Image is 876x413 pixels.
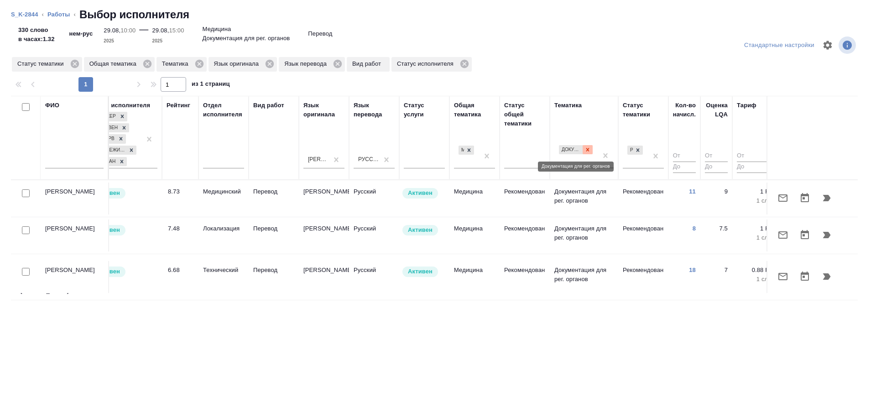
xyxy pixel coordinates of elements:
[618,220,668,251] td: Рекомендован
[41,220,109,251] td: [PERSON_NAME]
[816,187,838,209] button: Продолжить
[705,162,728,173] input: До
[152,27,169,34] p: 29.08,
[18,26,55,35] p: 330 слово
[737,233,778,242] p: 1 слово
[449,261,500,293] td: Медицина
[12,57,82,72] div: Статус тематики
[104,27,120,34] p: 29.08,
[299,220,349,251] td: [PERSON_NAME]
[816,266,838,288] button: Продолжить
[737,162,778,173] input: До
[41,183,109,214] td: [PERSON_NAME]
[203,25,231,34] p: Медицина
[41,261,109,293] td: [PERSON_NAME]
[203,101,244,119] div: Отдел исполнителя
[198,183,249,214] td: Медицинский
[139,22,148,46] div: —
[279,57,345,72] div: Язык перевода
[168,224,194,233] div: 7.48
[308,156,329,163] div: [PERSON_NAME]
[623,101,664,119] div: Статус тематики
[554,224,614,242] p: Документация для рег. органов
[156,57,207,72] div: Тематика
[168,187,194,196] div: 8.73
[349,261,399,293] td: Русский
[89,101,150,110] div: Статус исполнителя
[737,224,778,233] p: 1 RUB
[449,183,500,214] td: Медицина
[168,266,194,275] div: 6.68
[459,146,464,155] div: Медицина
[737,275,778,284] p: 1 слово
[79,7,189,22] h2: Выбор исполнителя
[22,226,30,234] input: Выбери исполнителей, чтобы отправить приглашение на работу
[352,59,384,68] p: Вид работ
[772,266,794,288] button: Отправить предложение о работе
[554,187,614,205] p: Документация для рег. органов
[742,38,817,52] div: split button
[22,189,30,197] input: Выбери исполнителей, чтобы отправить приглашение на работу
[303,101,344,119] div: Язык оригинала
[504,101,545,128] div: Статус общей тематики
[21,259,80,277] p: [EMAIL_ADDRESS][DOMAIN_NAME]
[404,101,445,119] div: Статус услуги
[354,101,395,119] div: Язык перевода
[794,266,816,288] button: Открыть календарь загрузки
[700,183,732,214] td: 9
[198,220,249,251] td: Локализация
[299,261,349,293] td: [PERSON_NAME]
[214,59,262,68] p: Язык оригинала
[349,220,399,251] td: Русский
[794,224,816,246] button: Открыть календарь загрузки
[253,101,284,110] div: Вид работ
[93,111,128,122] div: Стажер, Активен, Резерв, Подлежит внедрению, Создан
[554,101,582,110] div: Тематика
[391,57,472,72] div: Статус исполнителя
[737,101,756,110] div: Тариф
[816,224,838,246] button: Продолжить
[11,11,38,18] a: S_K-2844
[11,7,865,22] nav: breadcrumb
[689,267,696,273] a: 18
[408,267,433,276] p: Активен
[84,57,155,72] div: Общая тематика
[209,57,277,72] div: Язык оригинала
[42,10,44,19] li: ‹
[772,187,794,209] button: Отправить предложение о работе
[17,59,67,68] p: Статус тематики
[93,156,128,167] div: Стажер, Активен, Резерв, Подлежит внедрению, Создан
[93,122,130,134] div: Стажер, Активен, Резерв, Подлежит внедрению, Создан
[618,183,668,214] td: Рекомендован
[839,37,858,54] span: Посмотреть информацию
[162,59,192,68] p: Тематика
[93,145,137,156] div: Стажер, Активен, Резерв, Подлежит внедрению, Создан
[89,224,157,236] div: Рядовой исполнитель: назначай с учетом рейтинга
[169,27,184,34] p: 15:00
[47,11,70,18] a: Работы
[618,261,668,293] td: Рекомендован
[737,187,778,196] p: 1 RUB
[120,27,136,34] p: 10:00
[737,151,778,162] input: От
[500,183,550,214] td: Рекомендован
[284,59,330,68] p: Язык перевода
[198,261,249,293] td: Технический
[817,34,839,56] span: Настроить таблицу
[454,101,495,119] div: Общая тематика
[737,266,778,275] p: 0.88 RUB
[700,261,732,293] td: 7
[308,29,332,38] p: Перевод
[500,220,550,251] td: Рекомендован
[22,268,30,276] input: Выбери исполнителей, чтобы отправить приглашение на работу
[89,59,140,68] p: Общая тематика
[500,261,550,293] td: Рекомендован
[253,266,294,275] p: Перевод
[74,10,76,19] li: ‹
[737,196,778,205] p: 1 слово
[689,188,696,195] a: 11
[299,183,349,214] td: [PERSON_NAME]
[45,101,59,110] div: ФИО
[449,220,500,251] td: Медицина
[167,101,190,110] div: Рейтинг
